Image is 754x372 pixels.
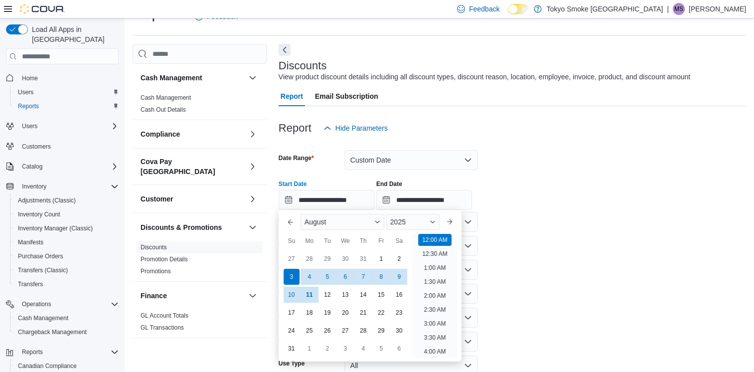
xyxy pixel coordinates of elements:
div: Melissa Simon [673,3,685,15]
div: day-11 [302,287,317,303]
a: Inventory Count [14,208,64,220]
button: Home [2,70,123,85]
span: Discounts [141,243,167,251]
div: day-28 [302,251,317,267]
div: day-2 [319,341,335,357]
button: Discounts & Promotions [247,221,259,233]
button: Previous Month [283,214,299,230]
button: Next month [442,214,457,230]
div: day-20 [337,305,353,321]
button: Open list of options [464,242,472,250]
button: Compliance [247,128,259,140]
li: 1:30 AM [420,276,450,288]
li: 12:00 AM [418,234,452,246]
span: Adjustments (Classic) [14,194,119,206]
span: Users [22,122,37,130]
div: day-23 [391,305,407,321]
a: Cash Management [141,94,191,101]
p: [PERSON_NAME] [689,3,746,15]
div: day-30 [391,323,407,339]
div: Tu [319,233,335,249]
span: Adjustments (Classic) [18,196,76,204]
div: View product discount details including all discount types, discount reason, location, employee, ... [279,72,690,82]
input: Press the down key to open a popover containing a calendar. [376,190,472,210]
a: Canadian Compliance [14,360,81,372]
button: Adjustments (Classic) [10,193,123,207]
button: Purchase Orders [10,249,123,263]
div: day-9 [391,269,407,285]
div: day-31 [284,341,300,357]
div: day-5 [373,341,389,357]
span: Catalog [22,163,42,171]
button: Operations [2,297,123,311]
span: Transfers [18,280,43,288]
span: Load All Apps in [GEOGRAPHIC_DATA] [28,24,119,44]
button: Inventory [18,181,50,192]
button: Hide Parameters [319,118,392,138]
div: Su [284,233,300,249]
span: MS [674,3,683,15]
span: August [304,218,326,226]
span: Manifests [18,238,43,246]
span: Purchase Orders [18,252,63,260]
div: day-5 [319,269,335,285]
a: Purchase Orders [14,250,67,262]
div: day-29 [373,323,389,339]
div: day-21 [355,305,371,321]
label: Use Type [279,360,304,368]
span: Operations [22,300,51,308]
span: Customers [18,140,119,153]
span: Feedback [469,4,499,14]
button: Compliance [141,129,245,139]
label: End Date [376,180,402,188]
button: Chargeback Management [10,325,123,339]
div: day-12 [319,287,335,303]
h3: Discounts [279,60,327,72]
a: Inventory Manager (Classic) [14,222,97,234]
div: day-22 [373,305,389,321]
button: Users [2,119,123,133]
button: Reports [10,99,123,113]
button: Inventory [2,180,123,193]
div: day-27 [284,251,300,267]
a: GL Transactions [141,324,184,331]
li: 2:30 AM [420,304,450,316]
button: Cova Pay [GEOGRAPHIC_DATA] [247,161,259,173]
li: 12:30 AM [418,248,452,260]
span: 2025 [390,218,406,226]
ul: Time [412,234,457,358]
input: Press the down key to enter a popover containing a calendar. Press the escape key to close the po... [279,190,374,210]
label: Start Date [279,180,307,188]
div: day-7 [355,269,371,285]
span: GL Transactions [141,324,184,332]
li: 1:00 AM [420,262,450,274]
div: day-10 [284,287,300,303]
div: day-4 [302,269,317,285]
button: Finance [247,290,259,302]
span: Inventory Manager (Classic) [18,224,93,232]
span: Customers [22,143,51,151]
span: Inventory Count [18,210,60,218]
img: Cova [20,4,65,14]
div: day-1 [373,251,389,267]
div: day-25 [302,323,317,339]
button: Reports [18,346,47,358]
button: Cash Management [247,72,259,84]
button: Cash Management [10,311,123,325]
a: Transfers (Classic) [14,264,72,276]
a: GL Account Totals [141,312,188,319]
div: day-31 [355,251,371,267]
button: Customer [247,193,259,205]
a: Adjustments (Classic) [14,194,80,206]
span: Users [18,88,33,96]
div: Fr [373,233,389,249]
span: Inventory [18,181,119,192]
div: We [337,233,353,249]
button: Catalog [18,161,46,173]
span: Transfers (Classic) [14,264,119,276]
div: Discounts & Promotions [133,241,267,281]
a: Promotion Details [141,256,188,263]
button: Operations [18,298,55,310]
div: day-3 [284,269,300,285]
